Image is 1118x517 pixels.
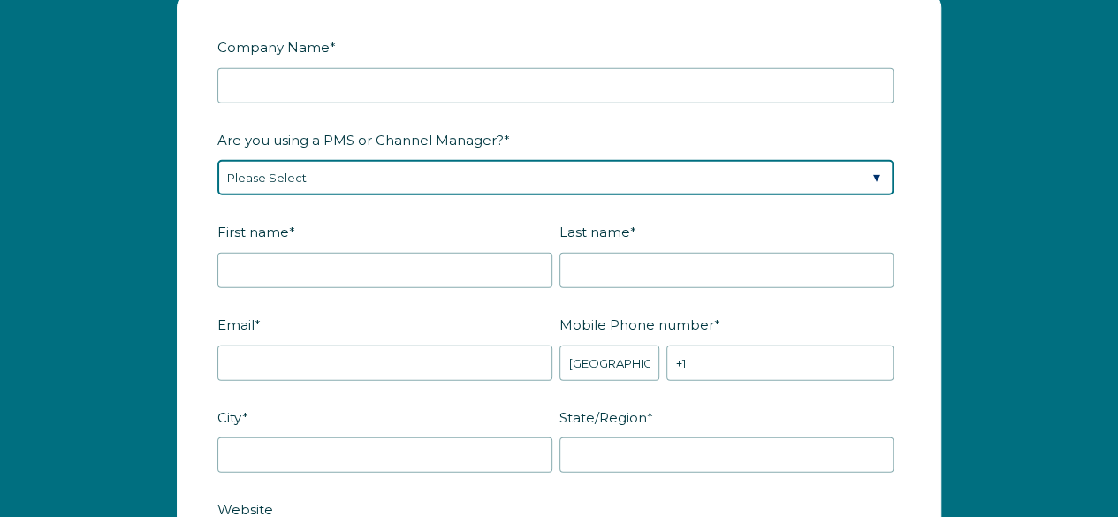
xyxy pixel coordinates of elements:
span: Are you using a PMS or Channel Manager? [217,126,504,154]
span: Last name [559,218,630,246]
span: State/Region [559,404,647,431]
span: Email [217,311,255,338]
span: Company Name [217,34,330,61]
span: First name [217,218,289,246]
span: Mobile Phone number [559,311,714,338]
span: City [217,404,242,431]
